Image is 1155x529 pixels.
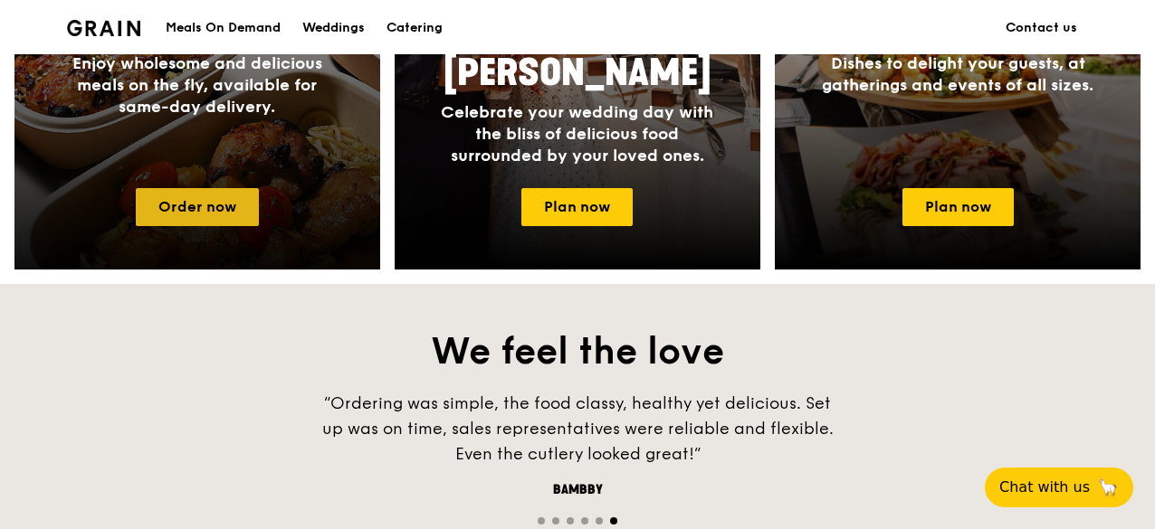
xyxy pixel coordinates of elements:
[306,481,849,499] div: Bambby
[136,188,259,226] a: Order now
[291,1,376,55] a: Weddings
[387,1,443,55] div: Catering
[999,477,1090,498] span: Chat with us
[902,188,1014,226] a: Plan now
[72,53,322,117] span: Enjoy wholesome and delicious meals on the fly, available for same-day delivery.
[610,517,617,524] span: Go to slide 6
[376,1,453,55] a: Catering
[985,468,1133,507] button: Chat with us🦙
[302,1,365,55] div: Weddings
[306,391,849,467] div: “Ordering was simple, the food classy, healthy yet delicious. Set up was on time, sales represent...
[538,517,545,524] span: Go to slide 1
[596,517,603,524] span: Go to slide 5
[441,102,713,165] span: Celebrate your wedding day with the bliss of delicious food surrounded by your loved ones.
[521,188,633,226] a: Plan now
[552,517,559,524] span: Go to slide 2
[995,1,1088,55] a: Contact us
[581,517,588,524] span: Go to slide 4
[1097,477,1119,498] span: 🦙
[67,20,140,36] img: Grain
[166,1,281,55] div: Meals On Demand
[567,517,574,524] span: Go to slide 3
